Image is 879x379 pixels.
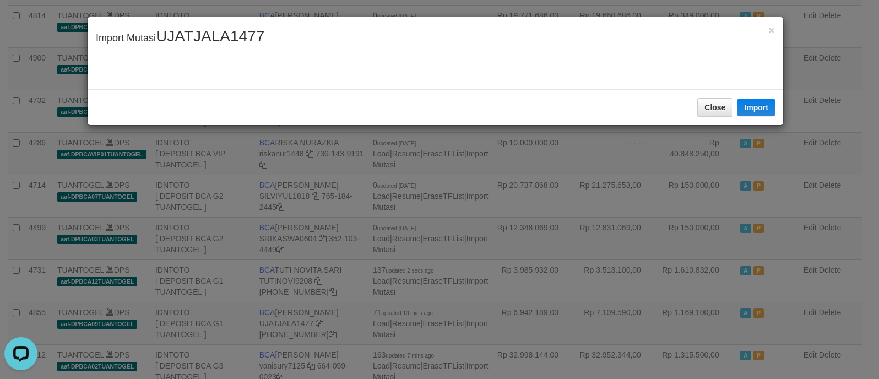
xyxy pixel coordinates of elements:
[768,24,775,36] button: Close
[697,98,732,117] button: Close
[156,28,264,45] span: UJATJALA1477
[96,33,264,44] span: Import Mutasi
[4,4,37,37] button: Open LiveChat chat widget
[737,99,775,116] button: Import
[768,24,775,36] span: ×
